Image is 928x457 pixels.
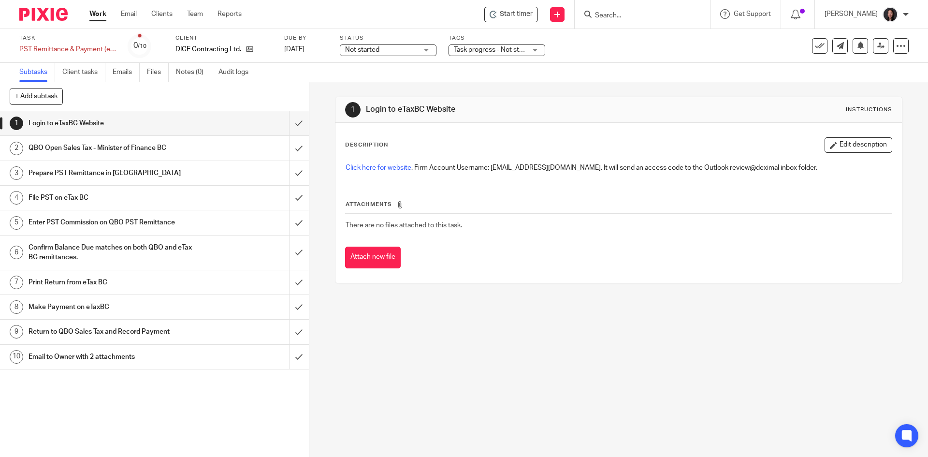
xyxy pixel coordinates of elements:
[10,300,23,314] div: 8
[10,216,23,230] div: 5
[284,46,304,53] span: [DATE]
[176,63,211,82] a: Notes (0)
[10,142,23,155] div: 2
[284,34,328,42] label: Due by
[825,9,878,19] p: [PERSON_NAME]
[29,191,196,205] h1: File PST on eTax BC
[594,12,681,20] input: Search
[19,63,55,82] a: Subtasks
[10,166,23,180] div: 3
[340,34,436,42] label: Status
[121,9,137,19] a: Email
[10,88,63,104] button: + Add subtask
[19,44,116,54] div: PST Remittance &amp; Payment (eTaxBC) - Quarterly
[29,116,196,131] h1: Login to eTaxBC Website
[147,63,169,82] a: Files
[346,202,392,207] span: Attachments
[500,9,533,19] span: Start timer
[133,40,146,51] div: 0
[89,9,106,19] a: Work
[10,246,23,259] div: 6
[454,46,546,53] span: Task progress - Not started + 2
[345,247,401,268] button: Attach new file
[29,215,196,230] h1: Enter PST Commission on QBO PST Remittance
[734,11,771,17] span: Get Support
[218,63,256,82] a: Audit logs
[19,44,116,54] div: PST Remittance & Payment (eTaxBC) - Quarterly
[10,350,23,364] div: 10
[366,104,639,115] h1: Login to eTaxBC Website
[62,63,105,82] a: Client tasks
[175,44,241,54] p: DICE Contracting Ltd.
[846,106,892,114] div: Instructions
[217,9,242,19] a: Reports
[29,240,196,265] h1: Confirm Balance Due matches on both QBO and eTax BC remittances.
[346,222,462,229] span: There are no files attached to this task.
[345,46,379,53] span: Not started
[175,34,272,42] label: Client
[345,102,361,118] div: 1
[825,137,892,153] button: Edit description
[484,7,538,22] div: DICE Contracting Ltd. - PST Remittance & Payment (eTaxBC) - Quarterly
[113,63,140,82] a: Emails
[29,166,196,180] h1: Prepare PST Remittance in [GEOGRAPHIC_DATA]
[187,9,203,19] a: Team
[151,9,173,19] a: Clients
[29,350,196,364] h1: Email to Owner with 2 attachments
[10,325,23,339] div: 9
[883,7,898,22] img: Lili%20square.jpg
[19,8,68,21] img: Pixie
[345,141,388,149] p: Description
[29,300,196,314] h1: Make Payment on eTaxBC
[10,117,23,130] div: 1
[138,44,146,49] small: /10
[449,34,545,42] label: Tags
[29,275,196,290] h1: Print Return from eTax BC
[29,324,196,339] h1: Return to QBO Sales Tax and Record Payment
[29,141,196,155] h1: QBO Open Sales Tax - Minister of Finance BC
[346,163,891,173] p: . Firm Account Username: [EMAIL_ADDRESS][DOMAIN_NAME]. It will send an access code to the Outlook...
[10,191,23,205] div: 4
[19,34,116,42] label: Task
[10,276,23,289] div: 7
[346,164,411,171] a: Click here for website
